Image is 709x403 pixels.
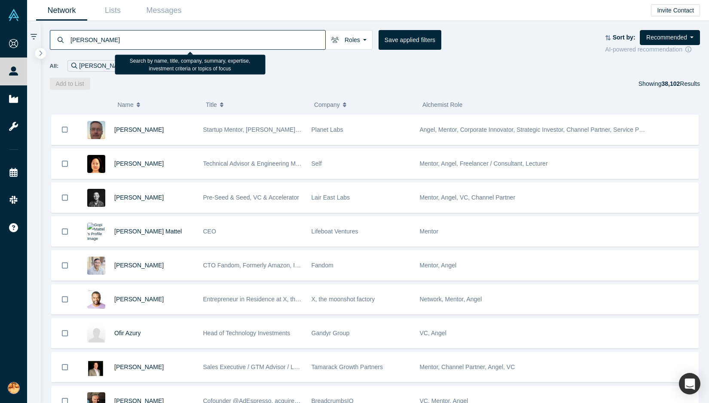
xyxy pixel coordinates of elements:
[420,228,439,235] span: Mentor
[420,194,516,201] span: Mentor, Angel, VC, Channel Partner
[50,78,90,90] button: Add to List
[422,101,462,108] span: Alchemist Role
[206,96,217,114] span: Title
[8,382,20,394] img: Sumina Koiso's Account
[114,160,164,167] a: [PERSON_NAME]
[52,251,78,280] button: Bookmark
[87,291,105,309] img: Clarence Wooten's Profile Image
[52,285,78,314] button: Bookmark
[52,149,78,179] button: Bookmark
[203,262,347,269] span: CTO Fandom, Formerly Amazon, Intuit, LendingHome
[203,160,309,167] span: Technical Advisor & Engineering Mentor
[203,330,290,336] span: Head of Technology Investments
[87,189,105,207] img: Jie Li's Profile Image
[420,160,548,167] span: Mentor, Angel, Freelancer / Consultant, Lecturer
[203,126,350,133] span: Startup Mentor, [PERSON_NAME], & Ventures Advisor
[312,330,350,336] span: Gandyr Group
[312,228,358,235] span: Lifeboat Ventures
[312,126,343,133] span: Planet Labs
[67,60,139,72] div: [PERSON_NAME]
[379,30,441,50] button: Save applied filters
[52,352,78,382] button: Bookmark
[128,61,135,71] button: Remove Filter
[613,34,636,41] strong: Sort by:
[312,160,322,167] span: Self
[114,262,164,269] a: [PERSON_NAME]
[50,62,59,70] span: All:
[87,121,105,139] img: Bill Lesieur's Profile Image
[52,318,78,348] button: Bookmark
[87,155,105,173] img: Ei-Nyung Choi's Profile Image
[206,96,305,114] button: Title
[203,194,299,201] span: Pre-Seed & Seed, VC & Accelerator
[420,126,657,133] span: Angel, Mentor, Corporate Innovator, Strategic Investor, Channel Partner, Service Provider
[312,194,350,201] span: Lair East Labs
[114,296,164,303] a: [PERSON_NAME]
[87,324,105,342] img: Ofir Azury's Profile Image
[420,296,482,303] span: Network, Mentor, Angel
[87,0,138,21] a: Lists
[420,330,446,336] span: VC, Angel
[87,223,105,241] img: Gopi Mattel's Profile Image
[203,228,216,235] span: CEO
[114,330,141,336] a: Ofir Azury
[70,30,325,50] input: Search by name, title, company, summary, expertise, investment criteria or topics of focus
[87,257,105,275] img: Adil Ajmal's Profile Image
[203,364,365,370] span: Sales Executive / GTM Advisor / Leadership coach / Investor
[661,80,680,87] strong: 38,102
[651,4,700,16] button: Invite Contact
[420,364,515,370] span: Mentor, Channel Partner, Angel, VC
[87,358,105,376] img: Doug Mooney's Profile Image
[52,217,78,246] button: Bookmark
[640,30,700,45] button: Recommended
[661,80,700,87] span: Results
[8,9,20,21] img: Alchemist Vault Logo
[117,96,133,114] span: Name
[203,296,347,303] span: Entrepreneur in Residence at X, the moonshot factory
[314,96,413,114] button: Company
[52,115,78,145] button: Bookmark
[325,30,373,50] button: Roles
[52,183,78,212] button: Bookmark
[114,126,164,133] a: [PERSON_NAME]
[605,45,700,54] div: AI-powered recommendation
[114,228,182,235] a: [PERSON_NAME] Mattel
[36,0,87,21] a: Network
[312,364,383,370] span: Tamarack Growth Partners
[114,194,164,201] a: [PERSON_NAME]
[314,96,340,114] span: Company
[312,262,333,269] span: Fandom
[117,96,197,114] button: Name
[312,296,375,303] span: X, the moonshot factory
[114,364,164,370] a: [PERSON_NAME]
[138,0,189,21] a: Messages
[420,262,457,269] span: Mentor, Angel
[639,78,700,90] div: Showing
